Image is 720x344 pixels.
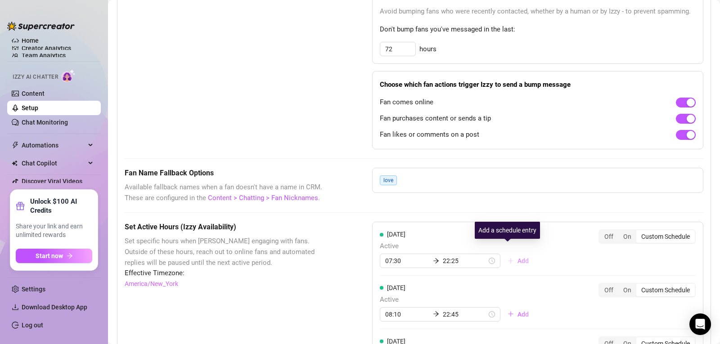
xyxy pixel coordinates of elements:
[125,222,327,232] h5: Set Active Hours (Izzy Availability)
[380,175,397,185] span: love
[125,236,327,268] span: Set specific hours when [PERSON_NAME] engaging with fans. Outside of these hours, reach out to on...
[12,160,18,166] img: Chat Copilot
[380,113,491,124] span: Fan purchases content or sends a tip
[433,258,439,264] span: arrow-right
[16,201,25,210] span: gift
[36,252,63,259] span: Start now
[385,309,429,319] input: Start time
[22,90,45,97] a: Content
[636,230,695,243] div: Custom Schedule
[475,222,540,239] div: Add a schedule entry
[22,156,85,170] span: Chat Copilot
[618,284,636,296] div: On
[22,138,85,152] span: Automations
[7,22,75,31] img: logo-BBDzfeDw.svg
[22,119,68,126] a: Chat Monitoring
[125,168,327,179] h5: Fan Name Fallback Options
[387,284,405,291] span: [DATE]
[380,295,536,305] span: Active
[599,284,618,296] div: Off
[67,253,73,259] span: arrow-right
[599,230,618,243] div: Off
[433,311,439,317] span: arrow-right
[62,69,76,82] img: AI Chatter
[208,194,318,202] a: Content > Chatting > Fan Nicknames
[30,197,92,215] strong: Unlock $100 AI Credits
[443,256,487,266] input: End time
[12,142,19,149] span: thunderbolt
[380,97,433,108] span: Fan comes online
[618,230,636,243] div: On
[500,254,536,268] button: Add
[16,249,92,263] button: Start nowarrow-right
[419,44,436,55] span: hours
[125,182,327,203] span: Available fallback names when a fan doesn't have a name in CRM. These are configured in the .
[508,258,514,264] span: plus
[636,284,695,296] div: Custom Schedule
[443,309,487,319] input: End time
[22,286,45,293] a: Settings
[380,241,536,252] span: Active
[22,304,87,311] span: Download Desktop App
[125,268,327,279] span: Effective Timezone:
[517,257,529,264] span: Add
[380,24,696,35] span: Don't bump fans you've messaged in the last:
[125,279,178,289] a: America/New_York
[500,307,536,322] button: Add
[22,104,38,112] a: Setup
[508,311,514,317] span: plus
[380,130,479,140] span: Fan likes or comments on a post
[689,313,711,335] div: Open Intercom Messenger
[380,80,571,89] strong: Choose which fan actions trigger Izzy to send a bump message
[12,304,19,311] span: download
[13,73,58,81] span: Izzy AI Chatter
[22,52,66,59] a: Team Analytics
[22,322,43,329] a: Log out
[22,41,94,55] a: Creator Analytics
[16,222,92,240] span: Share your link and earn unlimited rewards
[517,311,529,318] span: Add
[598,283,696,297] div: segmented control
[387,231,405,238] span: [DATE]
[598,229,696,244] div: segmented control
[22,37,39,44] a: Home
[385,256,429,266] input: Start time
[380,6,696,17] span: Avoid bumping fans who were recently contacted, whether by a human or by Izzy - to prevent spamming.
[22,178,82,185] a: Discover Viral Videos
